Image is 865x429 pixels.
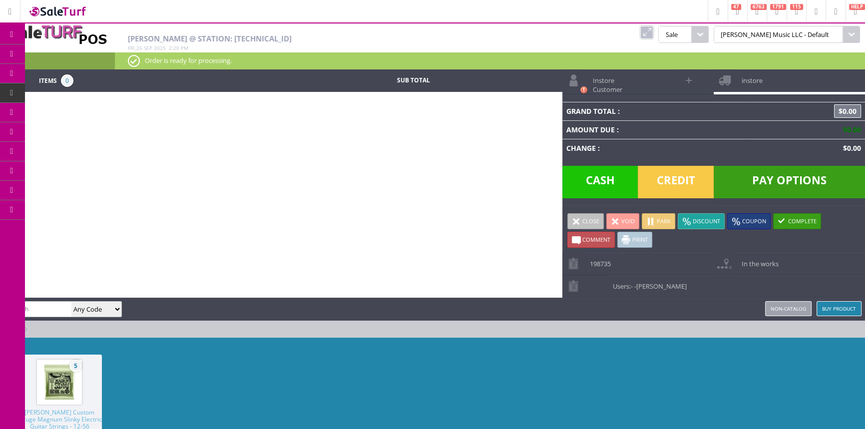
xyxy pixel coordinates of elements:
span: $0.00 [839,125,861,134]
span: 2025 [154,44,166,51]
span: , : [128,44,188,51]
h2: [PERSON_NAME] @ Station: [TECHNICAL_ID] [128,34,560,43]
span: 1791 [770,4,786,10]
td: Change : [562,139,751,157]
span: Credit [638,166,714,198]
span: Sale [658,26,691,43]
span: Items [39,74,57,85]
a: Park [642,213,675,229]
td: Grand Total : [562,102,751,120]
span: Users: [608,275,687,291]
a: Non-catalog [765,301,812,316]
span: Fri [128,44,135,51]
img: SaleTurf [28,4,88,18]
span: instore [736,69,762,85]
p: Order is ready for processing. [128,55,852,66]
a: Complete [773,213,821,229]
span: Cash [562,166,638,198]
a: Void [606,213,639,229]
input: Search [4,302,71,316]
td: Amount Due : [562,120,751,139]
span: 0 [61,74,73,87]
span: 6763 [751,4,767,10]
span: Pay Options [714,166,865,198]
span: 5 [69,360,82,372]
span: pm [181,44,188,51]
span: Sep [144,44,152,51]
span: Comment [582,236,610,243]
span: HELP [849,4,865,10]
a: Buy Product [817,301,862,316]
span: 2 [169,44,172,51]
a: Discount [678,213,725,229]
span: Instore Customer [588,69,594,94]
span: 26 [136,44,142,51]
a: Print [617,232,652,248]
span: 115 [790,4,803,10]
span: -[PERSON_NAME] [634,282,687,291]
span: 198735 [585,253,611,268]
a: Coupon [727,213,771,229]
span: 47 [731,4,741,10]
span: In the works [736,253,778,268]
a: Close [567,213,604,229]
span: - [631,282,633,291]
td: Sub Total [337,74,489,87]
span: $0.00 [834,104,861,118]
span: [PERSON_NAME] Music LLC - Default [714,26,843,43]
span: $0.00 [839,143,861,153]
span: 20 [173,44,179,51]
